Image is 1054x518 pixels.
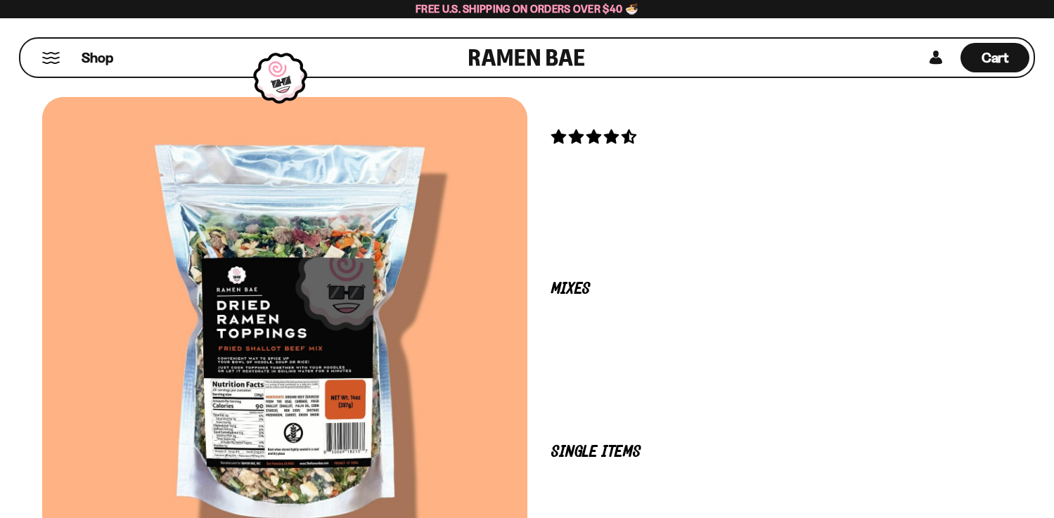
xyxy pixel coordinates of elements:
span: Free U.S. Shipping on Orders over $40 🍜 [416,2,638,15]
span: Shop [82,48,113,67]
button: Mobile Menu Trigger [41,52,60,64]
span: 4.56 stars [551,128,639,145]
p: Mixes [551,283,987,296]
p: Single Items [551,446,987,459]
span: Cart [982,49,1009,66]
a: Shop [82,43,113,72]
div: Cart [960,39,1029,77]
